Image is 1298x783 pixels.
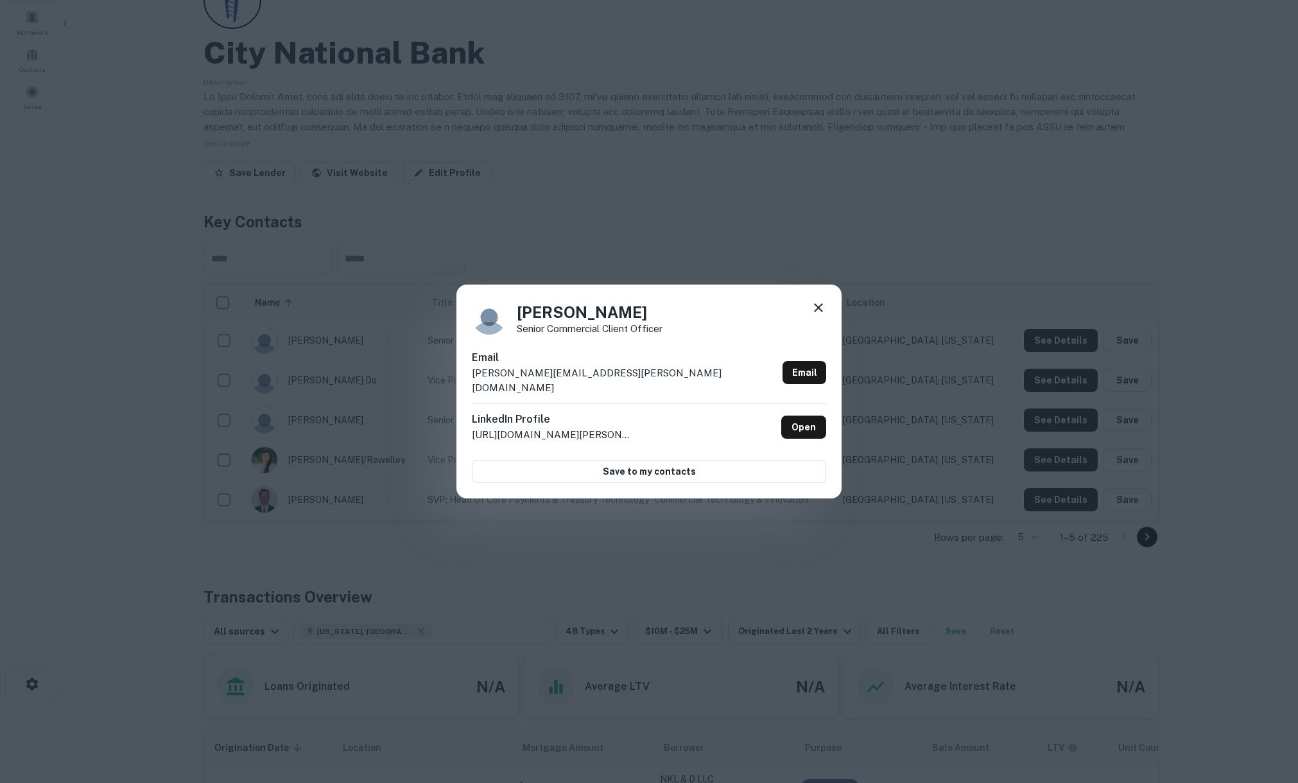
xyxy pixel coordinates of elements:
[781,416,826,439] a: Open
[1234,680,1298,742] iframe: Chat Widget
[472,350,777,365] h6: Email
[472,300,506,335] img: 9c8pery4andzj6ohjkjp54ma2
[472,427,632,443] p: [URL][DOMAIN_NAME][PERSON_NAME]
[517,301,662,324] h4: [PERSON_NAME]
[517,324,662,333] p: Senior Commercial Client Officer
[783,361,826,384] a: Email
[472,412,632,427] h6: LinkedIn Profile
[472,365,777,396] p: [PERSON_NAME][EMAIL_ADDRESS][PERSON_NAME][DOMAIN_NAME]
[472,460,826,483] button: Save to my contacts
